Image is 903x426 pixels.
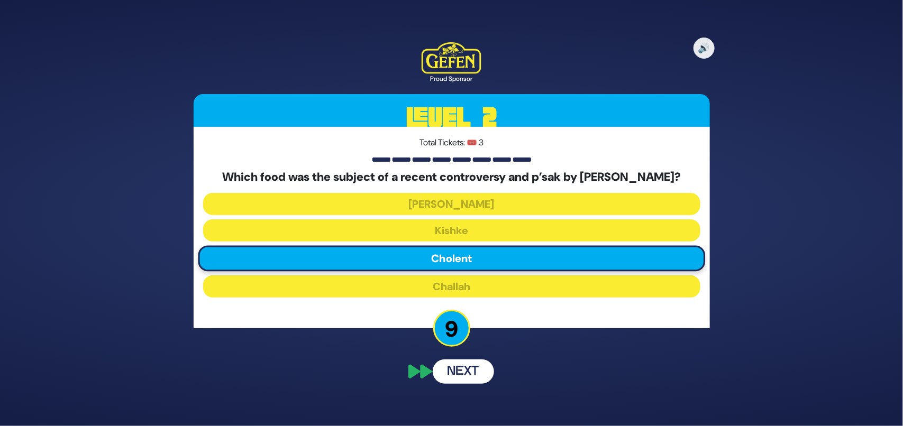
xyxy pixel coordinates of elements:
button: Cholent [198,245,705,271]
div: Proud Sponsor [422,74,481,84]
button: [PERSON_NAME] [203,193,700,215]
img: Kedem [422,42,481,74]
button: Next [433,359,494,384]
button: 🔊 [694,38,715,59]
p: Total Tickets: 🎟️ 3 [203,136,700,149]
h3: Level 2 [194,94,710,142]
button: Challah [203,275,700,298]
button: Kishke [203,219,700,242]
h5: Which food was the subject of a recent controversy and p’sak by [PERSON_NAME]? [203,170,700,184]
p: 9 [433,310,470,347]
